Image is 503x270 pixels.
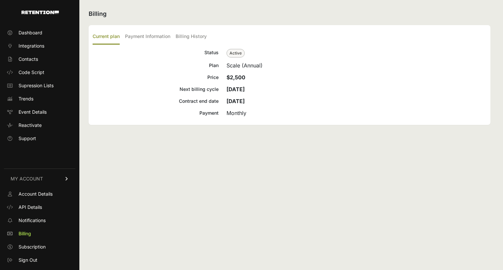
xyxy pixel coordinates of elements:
[21,11,59,14] img: Retention.com
[4,189,75,199] a: Account Details
[93,73,219,81] div: Price
[227,109,486,117] div: Monthly
[11,175,43,182] span: MY ACCOUNT
[19,109,47,115] span: Event Details
[4,80,75,91] a: Supression Lists
[4,133,75,144] a: Support
[176,29,207,45] label: Billing History
[93,97,219,105] div: Contract end date
[93,49,219,58] div: Status
[227,61,486,69] div: Scale (Annual)
[4,169,75,189] a: MY ACCOUNT
[4,67,75,78] a: Code Script
[19,29,42,36] span: Dashboard
[4,27,75,38] a: Dashboard
[19,217,46,224] span: Notifications
[4,120,75,131] a: Reactivate
[19,257,37,263] span: Sign Out
[227,86,245,93] strong: [DATE]
[93,109,219,117] div: Payment
[4,202,75,212] a: API Details
[19,43,44,49] span: Integrations
[4,242,75,252] a: Subscription
[19,56,38,62] span: Contacts
[4,228,75,239] a: Billing
[4,41,75,51] a: Integrations
[89,9,490,19] h2: Billing
[227,74,245,81] strong: $2,500
[19,82,54,89] span: Supression Lists
[125,29,170,45] label: Payment Information
[19,96,33,102] span: Trends
[93,61,219,69] div: Plan
[19,230,31,237] span: Billing
[4,255,75,265] a: Sign Out
[4,107,75,117] a: Event Details
[4,94,75,104] a: Trends
[19,204,42,211] span: API Details
[19,244,46,250] span: Subscription
[4,215,75,226] a: Notifications
[19,122,42,129] span: Reactivate
[227,49,245,58] span: Active
[19,135,36,142] span: Support
[19,69,44,76] span: Code Script
[4,54,75,64] a: Contacts
[227,98,245,104] strong: [DATE]
[93,29,120,45] label: Current plan
[19,191,53,197] span: Account Details
[93,85,219,93] div: Next billing cycle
